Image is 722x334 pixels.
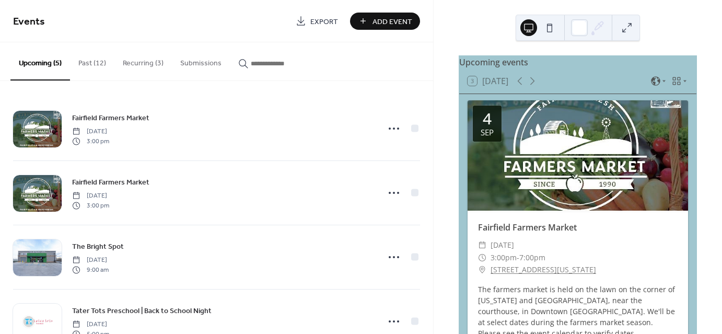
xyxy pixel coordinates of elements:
span: 9:00 am [72,265,109,274]
button: Upcoming (5) [10,42,70,80]
div: ​ [478,251,486,264]
div: 4 [483,111,492,126]
button: Submissions [172,42,230,79]
span: Add Event [372,16,412,27]
span: Export [310,16,338,27]
button: Add Event [350,13,420,30]
a: Tater Tots Preschool | Back to School Night [72,305,212,317]
span: 3:00 pm [72,201,109,210]
div: Upcoming events [459,56,696,68]
span: 3:00pm [491,251,517,264]
span: 3:00 pm [72,136,109,146]
span: 7:00pm [519,251,545,264]
span: - [517,251,519,264]
span: [DATE] [491,239,514,251]
a: Fairfield Farmers Market [72,176,149,188]
span: [DATE] [72,191,109,201]
div: Fairfield Farmers Market [468,221,688,234]
div: Sep [481,129,494,136]
a: Export [288,13,346,30]
a: [STREET_ADDRESS][US_STATE] [491,263,596,276]
a: Fairfield Farmers Market [72,112,149,124]
div: ​ [478,239,486,251]
button: Recurring (3) [114,42,172,79]
span: [DATE] [72,127,109,136]
span: The Bright Spot [72,241,124,252]
a: The Bright Spot [72,240,124,252]
span: Fairfield Farmers Market [72,113,149,124]
div: ​ [478,263,486,276]
span: Tater Tots Preschool | Back to School Night [72,306,212,317]
span: [DATE] [72,256,109,265]
button: Past (12) [70,42,114,79]
span: Events [13,11,45,32]
span: Fairfield Farmers Market [72,177,149,188]
span: [DATE] [72,320,109,329]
